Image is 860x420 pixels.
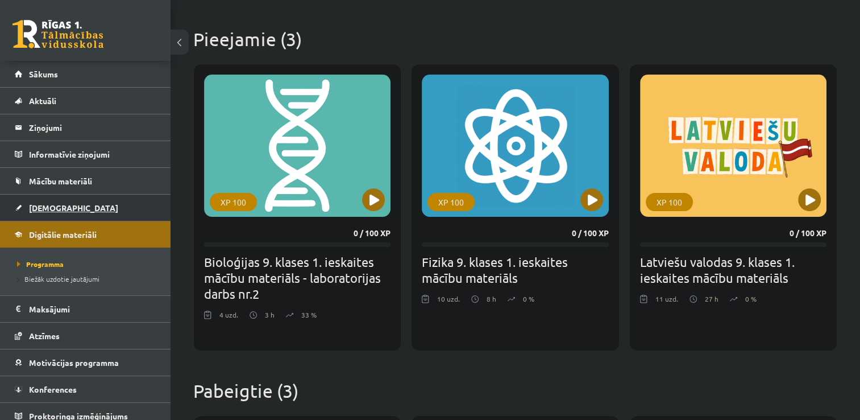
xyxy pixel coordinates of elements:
a: Konferences [15,376,156,402]
h2: Latviešu valodas 9. klases 1. ieskaites mācību materiāls [640,254,826,286]
p: 0 % [523,294,534,304]
div: 4 uzd. [219,310,238,327]
span: Motivācijas programma [29,357,119,368]
a: Atzīmes [15,323,156,349]
a: Biežāk uzdotie jautājumi [17,274,159,284]
div: 10 uzd. [437,294,460,311]
a: Informatīvie ziņojumi [15,141,156,167]
span: Aktuāli [29,96,56,106]
legend: Ziņojumi [29,114,156,141]
a: Programma [17,259,159,269]
p: 27 h [705,294,718,304]
p: 0 % [745,294,757,304]
div: XP 100 [210,193,257,211]
span: Digitālie materiāli [29,229,97,240]
p: 8 h [487,294,496,304]
span: Konferences [29,384,77,394]
legend: Maksājumi [29,296,156,322]
a: Rīgas 1. Tālmācības vidusskola [13,20,103,48]
a: Ziņojumi [15,114,156,141]
p: 33 % [301,310,317,320]
div: XP 100 [646,193,693,211]
span: Biežāk uzdotie jautājumi [17,274,99,283]
a: [DEMOGRAPHIC_DATA] [15,195,156,221]
div: XP 100 [427,193,475,211]
span: [DEMOGRAPHIC_DATA] [29,203,118,213]
p: 3 h [265,310,275,320]
a: Digitālie materiāli [15,221,156,248]
h2: Pabeigtie (3) [193,380,837,402]
div: 11 uzd. [655,294,678,311]
span: Atzīmes [29,331,60,341]
a: Sākums [15,61,156,87]
a: Mācību materiāli [15,168,156,194]
legend: Informatīvie ziņojumi [29,141,156,167]
a: Aktuāli [15,88,156,114]
a: Motivācijas programma [15,349,156,376]
span: Programma [17,260,64,269]
h2: Bioloģijas 9. klases 1. ieskaites mācību materiāls - laboratorijas darbs nr.2 [204,254,390,302]
span: Mācību materiāli [29,176,92,186]
h2: Pieejamie (3) [193,28,837,50]
h2: Fizika 9. klases 1. ieskaites mācību materiāls [422,254,608,286]
a: Maksājumi [15,296,156,322]
span: Sākums [29,69,58,79]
